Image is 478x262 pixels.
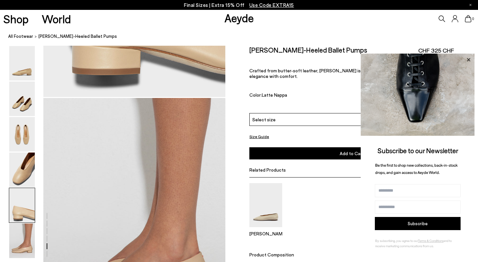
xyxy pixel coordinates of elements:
[9,82,35,116] img: Delia Low-Heeled Ballet Pumps - Image 2
[3,13,29,25] a: Shop
[340,151,364,156] span: Add to Cart
[249,183,282,227] img: Kirsten Ballet Flats
[42,13,71,25] a: World
[8,28,478,46] nav: breadcrumb
[249,68,435,79] span: Crafted from butter-soft leather, [PERSON_NAME] is part pump, part ballet flat—merging elegance w...
[418,46,454,55] span: CHF 325 CHF
[249,46,367,54] h2: [PERSON_NAME]-Heeled Ballet Pumps
[249,132,269,141] button: Size Guide
[361,54,475,136] img: ca3f721fb6ff708a270709c41d776025.jpg
[9,46,35,81] img: Delia Low-Heeled Ballet Pumps - Image 1
[184,1,294,9] p: Final Sizes | Extra 15% Off
[249,92,383,100] div: Color:
[249,2,294,8] span: Navigate to /collections/ss25-final-sizes
[9,188,35,223] img: Delia Low-Heeled Ballet Pumps - Image 5
[375,217,461,230] button: Subscribe
[9,153,35,187] img: Delia Low-Heeled Ballet Pumps - Image 4
[252,116,276,123] span: Select size
[249,147,454,159] button: Add to Cart
[375,163,458,175] span: Be the first to shop new collections, back-in-stock drops, and gain access to Aeyde World.
[249,222,282,236] a: Kirsten Ballet Flats [PERSON_NAME]
[9,117,35,152] img: Delia Low-Heeled Ballet Pumps - Image 3
[375,239,418,243] span: By subscribing, you agree to our
[262,92,287,98] span: Latte Nappa
[465,15,471,22] a: 0
[418,239,444,243] a: Terms & Conditions
[249,230,282,236] p: [PERSON_NAME]
[377,146,458,155] span: Subscribe to our Newsletter
[249,252,294,257] span: Product Composition
[38,33,117,40] span: [PERSON_NAME]-Heeled Ballet Pumps
[9,224,35,258] img: Delia Low-Heeled Ballet Pumps - Image 6
[8,33,33,40] a: All Footwear
[471,17,475,21] span: 0
[224,11,254,25] a: Aeyde
[249,167,286,173] span: Related Products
